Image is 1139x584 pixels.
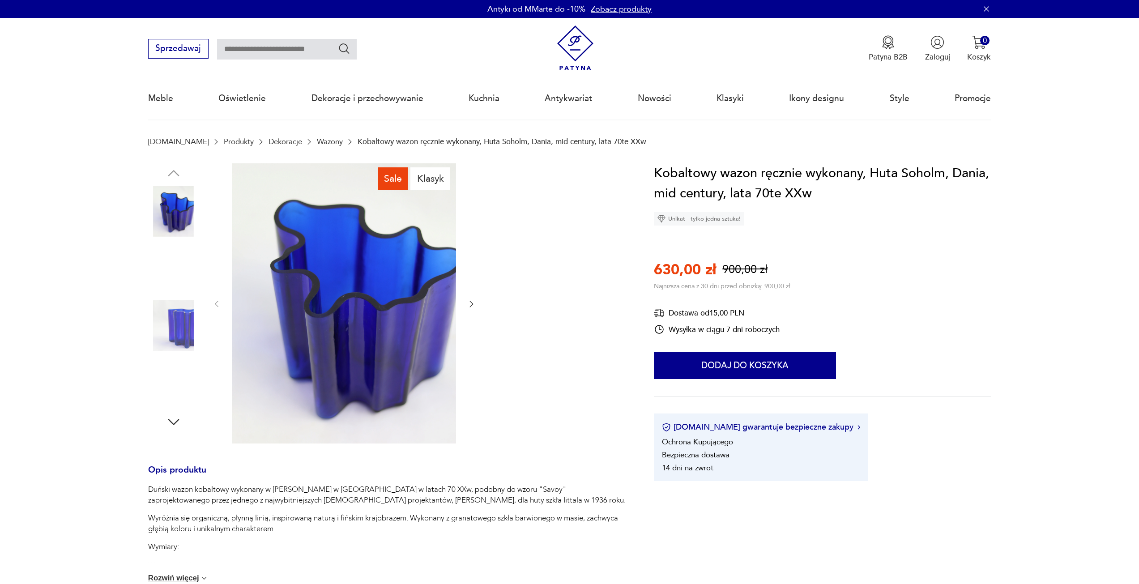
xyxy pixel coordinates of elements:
a: [DOMAIN_NAME] [148,137,209,146]
a: Ikony designu [789,78,844,119]
img: Ikonka użytkownika [930,35,944,49]
img: Ikona diamentu [657,215,665,223]
p: Wyróżnia się organiczną, płynną linią, inspirowaną naturą i fińskim krajobrazem. Wykonany z grana... [148,513,628,534]
a: Style [890,78,909,119]
a: Kuchnia [469,78,499,119]
p: Patyna B2B [869,52,908,62]
div: Sale [378,167,409,190]
img: Zdjęcie produktu Kobaltowy wazon ręcznie wykonany, Huta Soholm, Dania, mid century, lata 70te XXw [148,300,199,351]
p: Duński wazon kobaltowy wykonany w [PERSON_NAME] w [GEOGRAPHIC_DATA] w latach 70 XXw, podobny do w... [148,484,628,506]
h1: Kobaltowy wazon ręcznie wykonany, Huta Soholm, Dania, mid century, lata 70te XXw [654,163,991,204]
p: 630,00 zł [654,260,716,280]
div: 0 [980,36,990,45]
p: 900,00 zł [722,262,768,277]
a: Meble [148,78,173,119]
img: Ikona certyfikatu [662,423,671,432]
p: Kobaltowy wazon ręcznie wykonany, Huta Soholm, Dania, mid century, lata 70te XXw [358,137,646,146]
a: Produkty [224,137,254,146]
li: Ochrona Kupującego [662,437,733,447]
a: Nowości [638,78,671,119]
a: Dekoracje i przechowywanie [311,78,423,119]
button: Patyna B2B [869,35,908,62]
button: 0Koszyk [967,35,991,62]
a: Sprzedawaj [148,46,209,53]
div: Klasyk [410,167,450,190]
img: Ikona dostawy [654,307,665,319]
img: Ikona strzałki w prawo [857,425,860,430]
a: Wazony [317,137,343,146]
img: Zdjęcie produktu Kobaltowy wazon ręcznie wykonany, Huta Soholm, Dania, mid century, lata 70te XXw [232,163,456,443]
p: Najniższa cena z 30 dni przed obniżką: 900,00 zł [654,282,790,290]
a: Antykwariat [545,78,592,119]
div: Unikat - tylko jedna sztuka! [654,212,744,226]
a: Zobacz produkty [591,4,652,15]
img: Zdjęcie produktu Kobaltowy wazon ręcznie wykonany, Huta Soholm, Dania, mid century, lata 70te XXw [148,357,199,408]
p: Wymiary: [148,541,628,552]
img: Ikona koszyka [972,35,986,49]
button: Zaloguj [925,35,950,62]
div: Dostawa od 15,00 PLN [654,307,780,319]
img: Zdjęcie produktu Kobaltowy wazon ręcznie wykonany, Huta Soholm, Dania, mid century, lata 70te XXw [148,243,199,294]
li: 14 dni na zwrot [662,463,713,473]
img: Ikona medalu [881,35,895,49]
p: Antyki od MMarte do -10% [487,4,585,15]
button: [DOMAIN_NAME] gwarantuje bezpieczne zakupy [662,422,860,433]
img: chevron down [200,574,209,583]
a: Dekoracje [269,137,302,146]
button: Rozwiń więcej [148,574,209,583]
div: Wysyłka w ciągu 7 dni roboczych [654,324,780,335]
img: Patyna - sklep z meblami i dekoracjami vintage [553,26,598,71]
img: Zdjęcie produktu Kobaltowy wazon ręcznie wykonany, Huta Soholm, Dania, mid century, lata 70te XXw [148,186,199,237]
p: Zaloguj [925,52,950,62]
li: Bezpieczna dostawa [662,450,729,460]
h3: Opis produktu [148,467,628,485]
p: Koszyk [967,52,991,62]
a: Klasyki [717,78,744,119]
button: Dodaj do koszyka [654,352,836,379]
button: Sprzedawaj [148,39,209,59]
a: Oświetlenie [218,78,266,119]
button: Szukaj [338,42,351,55]
a: Promocje [955,78,991,119]
a: Ikona medaluPatyna B2B [869,35,908,62]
